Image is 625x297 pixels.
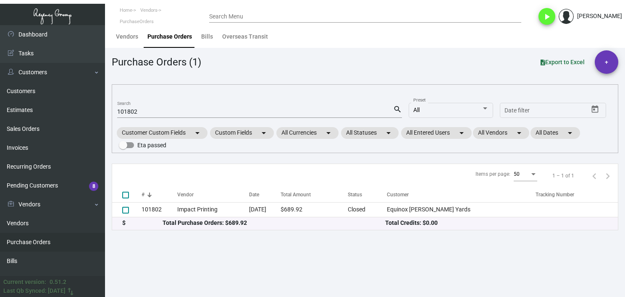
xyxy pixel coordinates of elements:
div: Purchase Orders [147,32,192,41]
mat-icon: arrow_drop_down [323,128,334,138]
button: Export to Excel [534,55,591,70]
td: [DATE] [249,202,281,217]
img: admin@bootstrapmaster.com [559,9,574,24]
span: + [605,50,608,74]
i: play_arrow [542,12,552,22]
span: 50 [514,171,520,177]
div: Last Qb Synced: [DATE] [3,287,66,295]
div: Total Amount [281,191,311,198]
div: Current version: [3,278,46,287]
div: Vendor [177,191,249,198]
td: 101802 [142,202,177,217]
td: Equinox [PERSON_NAME] Yards [387,202,536,217]
mat-icon: arrow_drop_down [457,128,467,138]
input: End date [538,107,578,114]
div: 1 – 1 of 1 [552,172,574,180]
div: Total Amount [281,191,348,198]
mat-icon: arrow_drop_down [565,128,575,138]
span: Vendors [140,8,158,13]
div: Total Credits: $0.00 [385,219,608,227]
div: Vendors [116,32,138,41]
mat-chip: All Dates [530,127,580,139]
div: 0.51.2 [50,278,66,287]
mat-chip: All Entered Users [401,127,472,139]
mat-icon: arrow_drop_down [192,128,202,138]
mat-chip: Custom Fields [210,127,274,139]
div: Status [348,191,387,198]
div: Customer [387,191,409,198]
span: All [413,107,420,113]
button: Open calendar [588,103,602,116]
div: Tracking Number [536,191,618,198]
div: Vendor [177,191,194,198]
div: [PERSON_NAME] [577,12,622,21]
div: Tracking Number [536,191,574,198]
div: # [142,191,177,198]
span: Eta passed [137,140,166,150]
mat-icon: arrow_drop_down [514,128,524,138]
mat-chip: Customer Custom Fields [117,127,207,139]
td: Impact Printing [177,202,249,217]
span: PurchaseOrders [120,19,154,24]
button: + [595,50,618,74]
mat-select: Items per page: [514,172,537,177]
mat-icon: search [393,104,402,115]
div: Date [249,191,259,198]
div: Overseas Transit [222,32,268,41]
div: Total Purchase Orders: $689.92 [163,219,385,227]
div: $ [122,219,163,227]
div: Items per page: [475,170,510,178]
td: $689.92 [281,202,348,217]
button: play_arrow [538,8,555,25]
mat-icon: arrow_drop_down [383,128,394,138]
div: Customer [387,191,536,198]
mat-icon: arrow_drop_down [259,128,269,138]
div: Purchase Orders (1) [112,55,201,70]
div: # [142,191,144,198]
div: Status [348,191,362,198]
div: Date [249,191,281,198]
mat-chip: All Statuses [341,127,399,139]
td: Closed [348,202,387,217]
input: Start date [504,107,530,114]
span: Export to Excel [541,59,585,65]
button: Previous page [588,169,601,182]
mat-chip: All Vendors [473,127,529,139]
span: Home [120,8,132,13]
mat-chip: All Currencies [276,127,339,139]
button: Next page [601,169,614,182]
div: Bills [201,32,213,41]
